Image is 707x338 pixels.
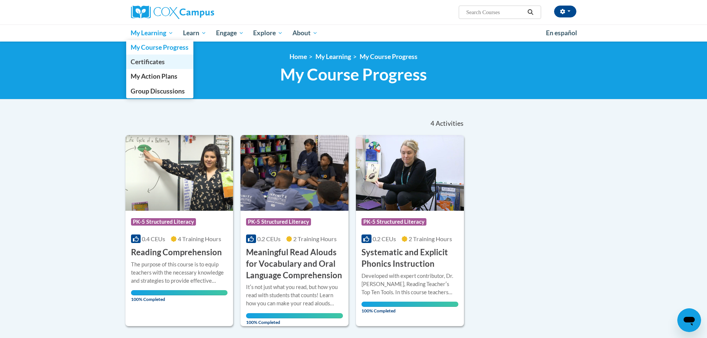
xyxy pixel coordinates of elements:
a: Engage [211,24,249,42]
div: Your progress [361,302,458,307]
div: Main menu [120,24,587,42]
span: PK-5 Structured Literacy [131,218,196,226]
div: Developed with expert contributor, Dr. [PERSON_NAME], Reading Teacherʹs Top Ten Tools. In this co... [361,272,458,296]
span: 100% Completed [361,302,458,314]
a: My Course Progress [126,40,194,55]
span: My Learning [131,29,173,37]
h3: Meaningful Read Alouds for Vocabulary and Oral Language Comprehension [246,247,343,281]
span: My Course Progress [280,65,427,84]
a: Home [289,53,307,60]
a: Learn [178,24,211,42]
span: Learn [183,29,206,37]
a: Certificates [126,55,194,69]
a: My Learning [126,24,179,42]
button: Account Settings [554,6,576,17]
a: About [288,24,323,42]
img: Course Logo [125,135,233,211]
a: Group Discussions [126,84,194,98]
span: 100% Completed [246,313,343,325]
div: Itʹs not just what you read, but how you read with students that counts! Learn how you can make y... [246,283,343,308]
span: PK-5 Structured Literacy [361,218,426,226]
span: Engage [216,29,244,37]
span: Group Discussions [131,87,185,95]
span: 4 [431,119,434,128]
a: Explore [248,24,288,42]
img: Course Logo [240,135,348,211]
a: Cox Campus [131,6,272,19]
span: 0.2 CEUs [373,235,396,242]
input: Search Courses [465,8,525,17]
span: My Action Plans [131,72,177,80]
div: Your progress [246,313,343,318]
h3: Reading Comprehension [131,247,222,258]
span: My Course Progress [131,43,189,51]
span: Certificates [131,58,165,66]
span: Activities [436,119,464,128]
a: Course LogoPK-5 Structured Literacy0.4 CEUs4 Training Hours Reading ComprehensionThe purpose of t... [125,135,233,326]
a: Course LogoPK-5 Structured Literacy0.2 CEUs2 Training Hours Systematic and Explicit Phonics Instr... [356,135,464,326]
span: About [292,29,318,37]
span: En español [546,29,577,37]
span: Explore [253,29,283,37]
span: 0.2 CEUs [257,235,281,242]
div: Your progress [131,290,228,295]
a: Course LogoPK-5 Structured Literacy0.2 CEUs2 Training Hours Meaningful Read Alouds for Vocabulary... [240,135,348,326]
a: En español [541,25,582,41]
a: My Learning [315,53,351,60]
button: Search [525,8,536,17]
span: 4 Training Hours [178,235,221,242]
div: The purpose of this course is to equip teachers with the necessary knowledge and strategies to pr... [131,260,228,285]
span: 0.4 CEUs [142,235,165,242]
img: Course Logo [356,135,464,211]
span: PK-5 Structured Literacy [246,218,311,226]
h3: Systematic and Explicit Phonics Instruction [361,247,458,270]
span: 2 Training Hours [293,235,337,242]
span: 100% Completed [131,290,228,302]
span: 2 Training Hours [409,235,452,242]
a: My Action Plans [126,69,194,83]
a: My Course Progress [360,53,418,60]
iframe: Button to launch messaging window [677,308,701,332]
img: Cox Campus [131,6,214,19]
